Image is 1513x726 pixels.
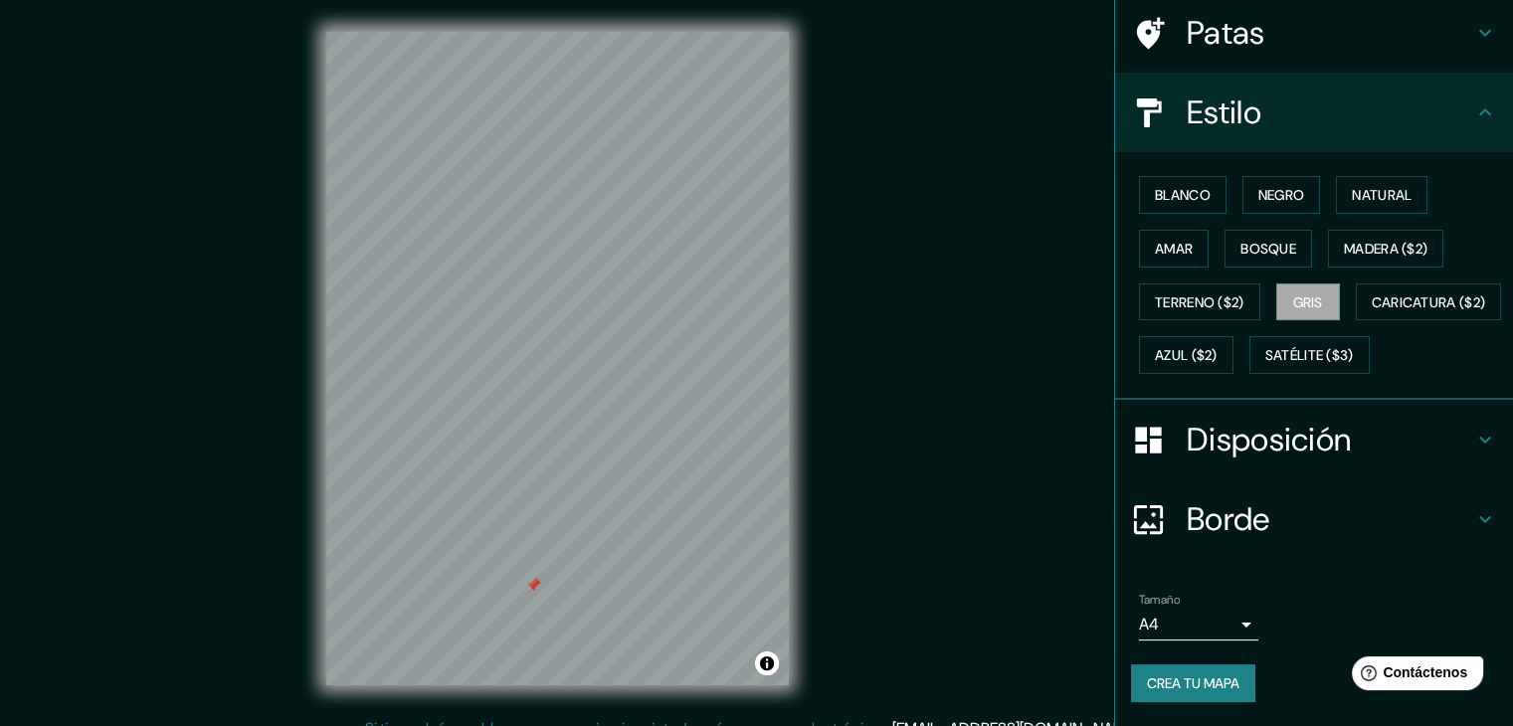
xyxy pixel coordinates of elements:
[1139,592,1180,608] font: Tamaño
[1265,347,1354,365] font: Satélite ($3)
[1242,176,1321,214] button: Negro
[1155,293,1244,311] font: Terreno ($2)
[1356,283,1502,321] button: Caricatura ($2)
[1139,614,1159,635] font: A4
[1131,664,1255,702] button: Crea tu mapa
[1225,230,1312,268] button: Bosque
[1115,73,1513,152] div: Estilo
[1187,419,1351,460] font: Disposición
[1336,648,1491,704] iframe: Lanzador de widgets de ayuda
[755,651,779,675] button: Activar o desactivar atribución
[1187,12,1265,54] font: Patas
[1293,293,1323,311] font: Gris
[1147,674,1239,692] font: Crea tu mapa
[326,32,789,685] canvas: Mapa
[1139,609,1258,640] div: A4
[1187,91,1261,133] font: Estilo
[1155,186,1211,204] font: Blanco
[1328,230,1443,268] button: Madera ($2)
[1344,240,1427,258] font: Madera ($2)
[1240,240,1296,258] font: Bosque
[1372,293,1486,311] font: Caricatura ($2)
[1115,400,1513,479] div: Disposición
[1139,230,1209,268] button: Amar
[1139,176,1227,214] button: Blanco
[1258,186,1305,204] font: Negro
[1155,240,1193,258] font: Amar
[1139,336,1233,374] button: Azul ($2)
[1115,479,1513,559] div: Borde
[1187,498,1270,540] font: Borde
[1139,283,1260,321] button: Terreno ($2)
[1249,336,1370,374] button: Satélite ($3)
[1276,283,1340,321] button: Gris
[1352,186,1412,204] font: Natural
[1336,176,1427,214] button: Natural
[1155,347,1218,365] font: Azul ($2)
